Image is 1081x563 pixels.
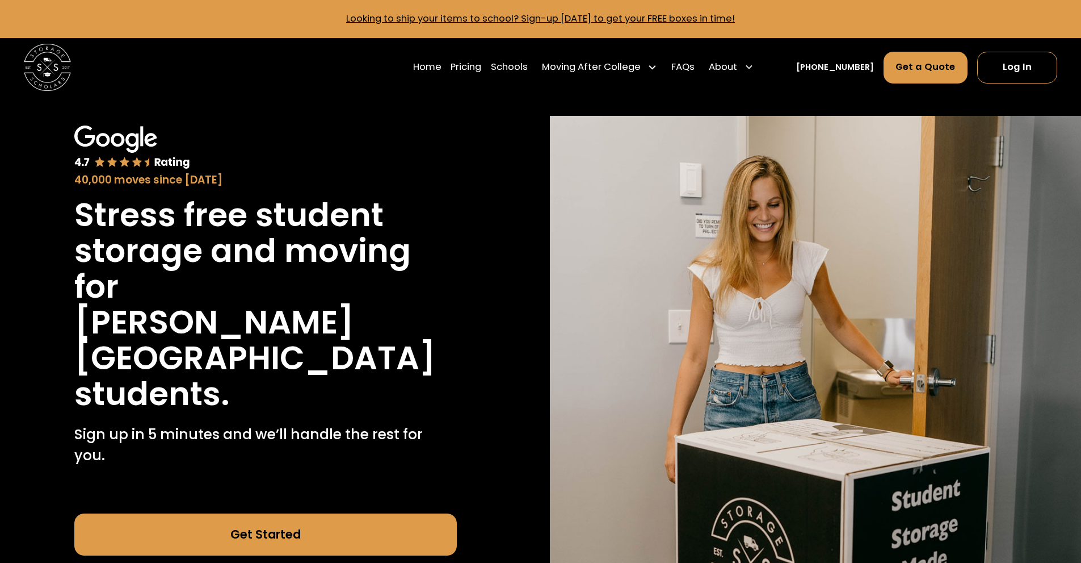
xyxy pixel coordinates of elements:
h1: students. [74,376,230,412]
img: Storage Scholars main logo [24,44,71,91]
p: Sign up in 5 minutes and we’ll handle the rest for you. [74,424,457,466]
div: About [709,60,737,74]
a: FAQs [671,51,695,84]
h1: Stress free student storage and moving for [74,197,457,305]
div: Moving After College [542,60,641,74]
img: Google 4.7 star rating [74,126,190,170]
a: Log In [977,52,1057,84]
a: [PHONE_NUMBER] [796,61,874,74]
a: Get Started [74,514,457,556]
div: 40,000 moves since [DATE] [74,172,457,188]
a: Looking to ship your items to school? Sign-up [DATE] to get your FREE boxes in time! [346,12,735,25]
a: Get a Quote [884,52,968,84]
a: Schools [491,51,528,84]
a: Home [413,51,441,84]
a: Pricing [451,51,481,84]
h1: [PERSON_NAME][GEOGRAPHIC_DATA] [74,305,457,376]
